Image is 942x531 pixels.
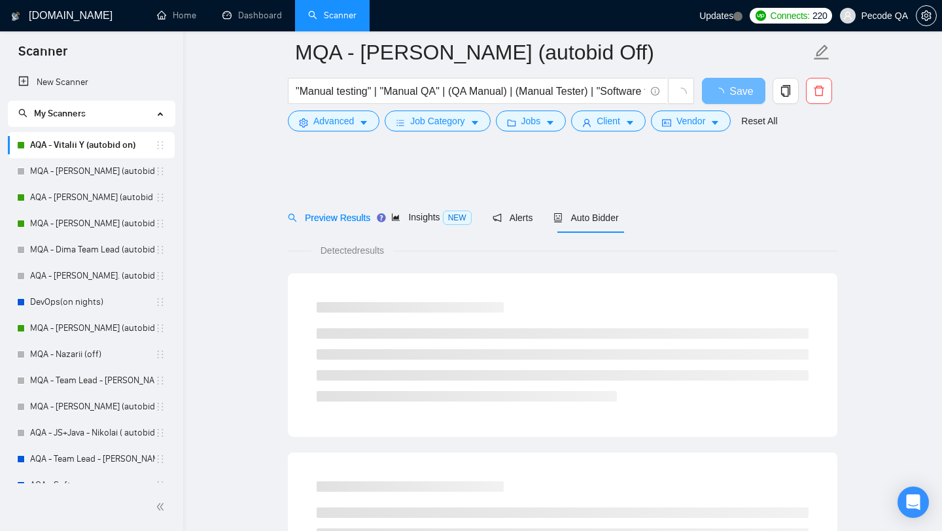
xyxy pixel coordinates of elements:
button: delete [806,78,832,104]
span: delete [807,85,831,97]
a: MQA - [PERSON_NAME] (autobid off ) [30,158,155,184]
span: holder [155,297,166,307]
span: 220 [812,9,827,23]
li: MQA - Orest K. (autobid off) [8,394,175,420]
span: Detected results [311,243,393,258]
span: setting [299,118,308,128]
span: My Scanners [18,108,86,119]
li: AQA - JS+Java - Nikolai ( autobid off) [8,420,175,446]
span: Client [597,114,620,128]
a: AQA - [PERSON_NAME]. (autobid off day) [30,263,155,289]
span: idcard [662,118,671,128]
li: AQA - Vitalii Y (autobid on) [8,132,175,158]
a: AQA - Soft [30,472,155,498]
a: MQA - [PERSON_NAME] (autobid Off) [30,315,155,341]
div: Open Intercom Messenger [898,487,929,518]
a: MQA - Team Lead - [PERSON_NAME] (autobid night off) (28.03) [30,368,155,394]
a: AQA - Vitalii Y (autobid on) [30,132,155,158]
button: userClientcaret-down [571,111,646,131]
span: edit [813,44,830,61]
span: Preview Results [288,213,370,223]
a: homeHome [157,10,196,21]
li: MQA - Dima Team Lead (autobid on) [8,237,175,263]
button: idcardVendorcaret-down [651,111,731,131]
span: Alerts [493,213,533,223]
span: Job Category [410,114,464,128]
a: MQA - Nazarii (off) [30,341,155,368]
li: MQA - Nazarii (off) [8,341,175,368]
span: holder [155,245,166,255]
span: bars [396,118,405,128]
span: double-left [156,500,169,513]
span: holder [155,428,166,438]
button: Save [702,78,765,104]
span: holder [155,166,166,177]
span: holder [155,140,166,150]
input: Scanner name... [295,36,811,69]
span: holder [155,480,166,490]
span: holder [155,402,166,412]
a: New Scanner [18,69,164,95]
span: caret-down [359,118,368,128]
span: holder [155,349,166,360]
img: upwork-logo.png [756,10,766,21]
span: holder [155,323,166,334]
span: Auto Bidder [553,213,618,223]
span: notification [493,213,502,222]
span: caret-down [710,118,720,128]
a: AQA - JS+Java - Nikolai ( autobid off) [30,420,155,446]
a: setting [916,10,937,21]
a: MQA - Dima Team Lead (autobid on) [30,237,155,263]
button: folderJobscaret-down [496,111,567,131]
span: holder [155,192,166,203]
li: New Scanner [8,69,175,95]
span: Updates [699,10,733,21]
button: barsJob Categorycaret-down [385,111,490,131]
div: Tooltip anchor [375,212,387,224]
span: My Scanners [34,108,86,119]
li: AQA - JS - Yaroslav. (autobid off day) [8,263,175,289]
span: info-circle [651,87,659,95]
span: folder [507,118,516,128]
a: MQA - [PERSON_NAME] (autobid on) [30,211,155,237]
span: NEW [443,211,472,225]
li: MQA - Anna (autobid on) [8,211,175,237]
li: AQA - Soft [8,472,175,498]
span: user [582,118,591,128]
a: DevOps(on nights) [30,289,155,315]
span: caret-down [546,118,555,128]
a: MQA - [PERSON_NAME] (autobid off) [30,394,155,420]
span: caret-down [625,118,635,128]
span: Jobs [521,114,541,128]
a: AQA - Team Lead - [PERSON_NAME] (off) [30,446,155,472]
span: Insights [391,212,471,222]
span: setting [916,10,936,21]
span: search [288,213,297,222]
li: AQA - Team Lead - Polina (off) [8,446,175,472]
span: area-chart [391,213,400,222]
li: MQA - Olha S. (autobid off ) [8,158,175,184]
span: copy [773,85,798,97]
button: copy [773,78,799,104]
a: dashboardDashboard [222,10,282,21]
span: Connects: [771,9,810,23]
span: Scanner [8,42,78,69]
span: holder [155,218,166,229]
li: AQA - Polina (autobid on) [8,184,175,211]
span: user [843,11,852,20]
input: Search Freelance Jobs... [296,83,645,99]
button: setting [916,5,937,26]
span: caret-down [470,118,480,128]
img: logo [11,6,20,27]
span: Save [729,83,753,99]
span: holder [155,375,166,386]
span: robot [553,213,563,222]
span: loading [675,88,687,99]
span: search [18,109,27,118]
span: holder [155,271,166,281]
a: Reset All [741,114,777,128]
span: loading [714,88,729,98]
a: searchScanner [308,10,357,21]
li: MQA - Alexander D. (autobid Off) [8,315,175,341]
li: DevOps(on nights) [8,289,175,315]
